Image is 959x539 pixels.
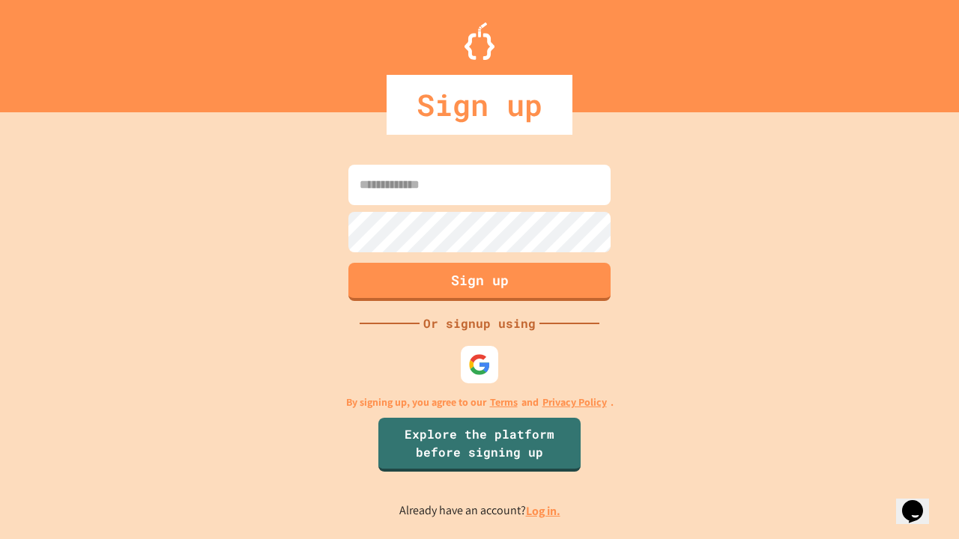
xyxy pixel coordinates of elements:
[468,353,491,376] img: google-icon.svg
[526,503,560,519] a: Log in.
[835,414,944,478] iframe: chat widget
[387,75,572,135] div: Sign up
[896,479,944,524] iframe: chat widget
[378,418,581,472] a: Explore the platform before signing up
[348,263,611,301] button: Sign up
[420,314,539,332] div: Or signup using
[399,502,560,520] p: Already have an account?
[542,395,607,410] a: Privacy Policy
[346,395,614,410] p: By signing up, you agree to our and .
[490,395,518,410] a: Terms
[465,22,494,60] img: Logo.svg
